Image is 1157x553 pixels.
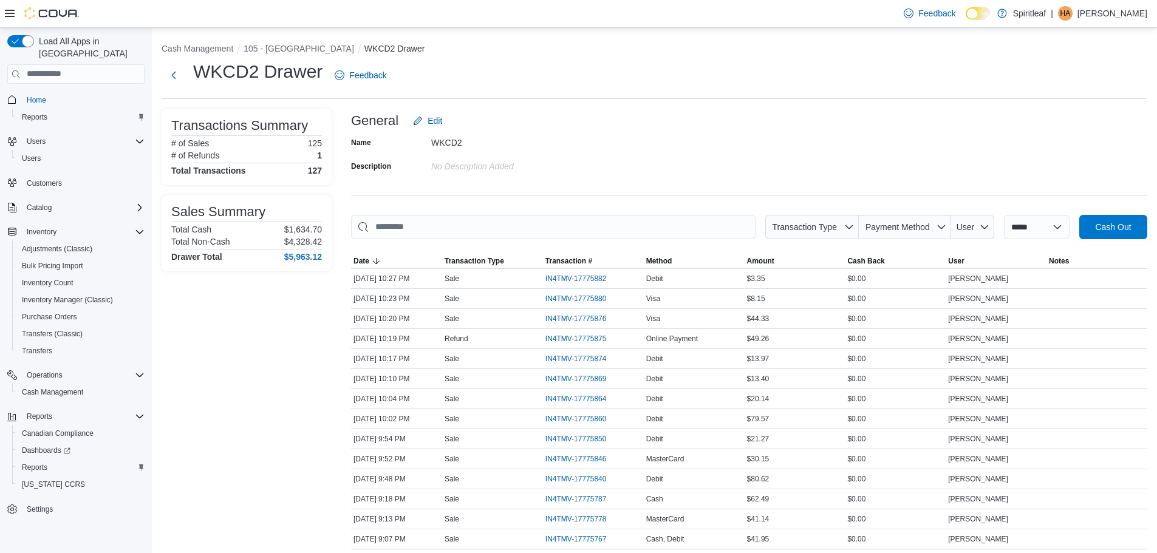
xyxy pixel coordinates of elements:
[445,256,504,266] span: Transaction Type
[284,225,322,234] p: $1,634.70
[747,334,770,344] span: $49.26
[27,95,46,105] span: Home
[12,240,149,257] button: Adjustments (Classic)
[646,434,663,444] span: Debit
[364,44,425,53] button: WKCD2 Drawer
[445,454,459,464] p: Sale
[545,374,607,384] span: IN4TMV-17775869
[17,151,145,166] span: Users
[351,472,442,486] div: [DATE] 9:48 PM
[948,534,1008,544] span: [PERSON_NAME]
[428,115,442,127] span: Edit
[12,257,149,274] button: Bulk Pricing Import
[22,278,73,288] span: Inventory Count
[646,334,698,344] span: Online Payment
[545,534,607,544] span: IN4TMV-17775767
[545,394,607,404] span: IN4TMV-17775864
[545,412,619,426] button: IN4TMV-17775860
[948,414,1008,424] span: [PERSON_NAME]
[22,368,145,382] span: Operations
[445,334,468,344] p: Refund
[543,254,644,268] button: Transaction #
[646,534,684,544] span: Cash, Debit
[966,7,991,20] input: Dark Mode
[747,434,770,444] span: $21.27
[17,276,145,290] span: Inventory Count
[27,203,52,212] span: Catalog
[445,394,459,404] p: Sale
[845,371,946,386] div: $0.00
[171,118,308,133] h3: Transactions Summary
[1051,6,1053,21] p: |
[171,205,265,219] h3: Sales Summary
[22,409,57,424] button: Reports
[445,294,459,304] p: Sale
[747,414,770,424] span: $79.57
[545,434,607,444] span: IN4TMV-17775850
[431,133,594,148] div: WKCD2
[948,514,1008,524] span: [PERSON_NAME]
[162,42,1147,57] nav: An example of EuiBreadcrumbs
[22,329,83,339] span: Transfers (Classic)
[545,274,607,283] span: IN4TMV-17775882
[646,514,684,524] span: MasterCard
[948,274,1008,283] span: [PERSON_NAME]
[845,492,946,506] div: $0.00
[646,294,660,304] span: Visa
[22,463,47,472] span: Reports
[747,314,770,324] span: $44.33
[948,394,1008,404] span: [PERSON_NAME]
[2,367,149,384] button: Operations
[845,254,946,268] button: Cash Back
[351,432,442,446] div: [DATE] 9:54 PM
[2,223,149,240] button: Inventory
[22,225,145,239] span: Inventory
[845,392,946,406] div: $0.00
[845,291,946,306] div: $0.00
[445,534,459,544] p: Sale
[17,310,145,324] span: Purchase Orders
[17,426,98,441] a: Canadian Compliance
[12,325,149,342] button: Transfers (Classic)
[351,412,442,426] div: [DATE] 10:02 PM
[646,394,663,404] span: Debit
[17,477,90,492] a: [US_STATE] CCRS
[17,460,145,475] span: Reports
[17,327,145,341] span: Transfers (Classic)
[17,293,118,307] a: Inventory Manager (Classic)
[442,254,543,268] button: Transaction Type
[545,256,592,266] span: Transaction #
[351,271,442,286] div: [DATE] 10:27 PM
[772,222,837,232] span: Transaction Type
[171,151,219,160] h6: # of Refunds
[545,294,607,304] span: IN4TMV-17775880
[948,256,964,266] span: User
[747,474,770,484] span: $80.62
[34,35,145,59] span: Load All Apps in [GEOGRAPHIC_DATA]
[17,242,97,256] a: Adjustments (Classic)
[646,256,672,266] span: Method
[22,480,85,489] span: [US_STATE] CCRS
[284,252,322,262] h4: $5,963.12
[244,44,354,53] button: 105 - [GEOGRAPHIC_DATA]
[17,443,75,458] a: Dashboards
[948,354,1008,364] span: [PERSON_NAME]
[17,310,82,324] a: Purchase Orders
[899,1,960,25] a: Feedback
[351,392,442,406] div: [DATE] 10:04 PM
[445,514,459,524] p: Sale
[2,174,149,192] button: Customers
[353,256,369,266] span: Date
[747,394,770,404] span: $20.14
[12,150,149,167] button: Users
[646,414,663,424] span: Debit
[845,311,946,326] div: $0.00
[22,446,70,455] span: Dashboards
[646,454,684,464] span: MasterCard
[171,252,222,262] h4: Drawer Total
[351,138,371,148] label: Name
[171,138,209,148] h6: # of Sales
[17,110,52,124] a: Reports
[948,294,1008,304] span: [PERSON_NAME]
